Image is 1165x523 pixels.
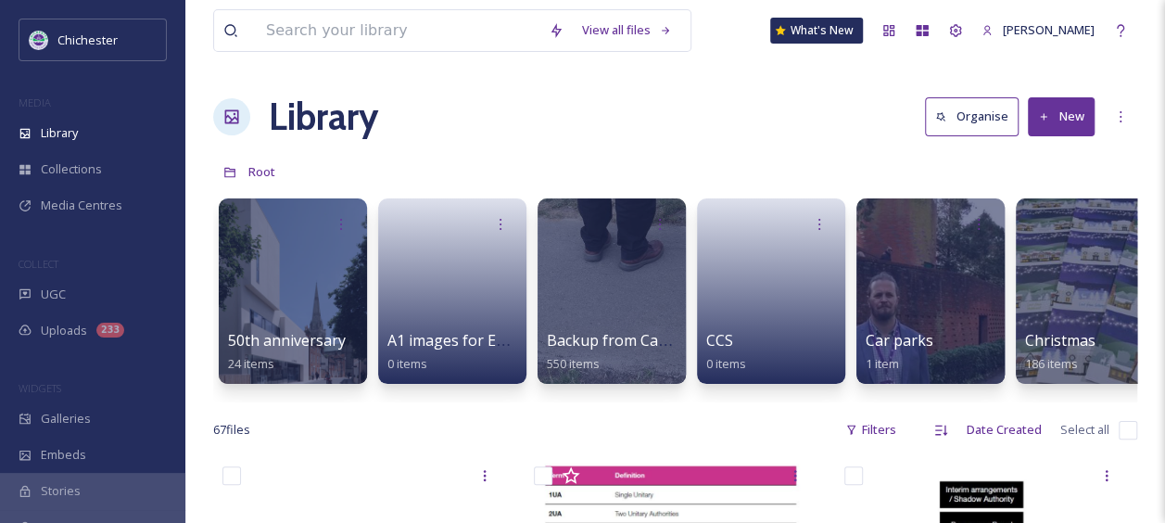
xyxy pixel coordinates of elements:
button: New [1028,97,1095,135]
span: COLLECT [19,257,58,271]
span: UGC [41,286,66,303]
img: Logo_of_Chichester_District_Council.png [30,31,48,49]
span: A1 images for EPH walls [387,330,554,351]
span: 186 items [1025,355,1078,372]
span: CCS [706,330,733,351]
span: Christmas [1025,330,1095,351]
a: What's New [770,18,863,44]
span: Car parks [866,330,933,351]
a: CCS0 items [706,332,746,372]
div: Date Created [957,412,1051,448]
a: Backup from Camera550 items [547,332,694,372]
span: 0 items [387,355,427,372]
div: Filters [836,412,905,448]
span: Galleries [41,410,91,427]
span: Media Centres [41,197,122,214]
span: 550 items [547,355,600,372]
a: View all files [573,12,681,48]
span: Collections [41,160,102,178]
a: A1 images for EPH walls0 items [387,332,554,372]
span: Backup from Camera [547,330,694,351]
span: Embeds [41,446,86,464]
span: Root [248,163,275,180]
span: WIDGETS [19,381,61,395]
a: Christmas186 items [1025,332,1095,372]
a: Library [269,89,378,145]
a: Root [248,160,275,183]
span: 50th anniversary [228,330,346,351]
span: MEDIA [19,96,51,109]
span: Chichester [57,32,118,48]
span: 1 item [866,355,899,372]
a: Organise [925,97,1028,135]
span: Library [41,124,78,142]
a: Car parks1 item [866,332,933,372]
div: 233 [96,323,124,338]
span: [PERSON_NAME] [1003,21,1095,38]
a: 50th anniversary24 items [228,332,346,372]
span: Stories [41,482,81,500]
a: [PERSON_NAME] [972,12,1104,48]
button: Organise [925,97,1019,135]
span: Select all [1060,421,1109,439]
span: Uploads [41,322,87,339]
input: Search your library [257,10,539,51]
span: 0 items [706,355,746,372]
span: 24 items [228,355,274,372]
span: 67 file s [213,421,250,439]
